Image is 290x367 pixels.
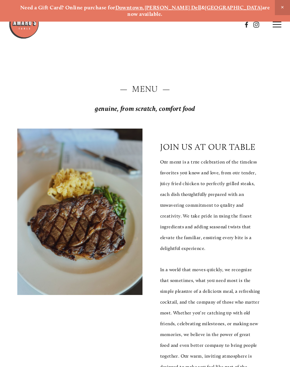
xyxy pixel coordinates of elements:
[143,4,144,11] strong: ,
[17,84,273,95] h2: — Menu —
[160,157,260,254] p: Our menu is a true celebration of the timeless favorites you know and love, from our tender, juic...
[145,4,201,11] a: [PERSON_NAME] Dell
[9,9,39,39] img: Amaro's Table
[127,4,271,17] strong: are now available.
[160,142,256,152] p: join us at our table
[95,105,195,113] em: genuine, from scratch, comfort food
[20,4,115,11] strong: Need a Gift Card? Online purchase for
[115,4,143,11] a: Downtown
[205,4,262,11] a: [GEOGRAPHIC_DATA]
[201,4,205,11] strong: &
